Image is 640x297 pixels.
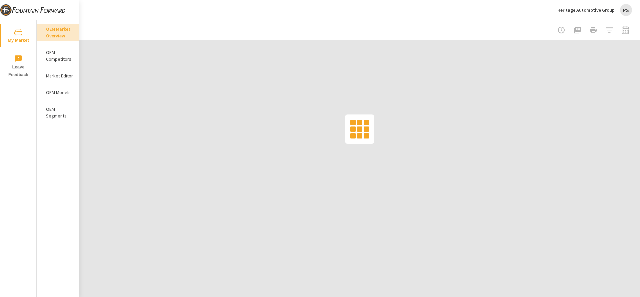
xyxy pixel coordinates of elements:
div: OEM Competitors [37,47,79,64]
div: OEM Segments [37,104,79,121]
div: Market Editor [37,71,79,81]
div: OEM Models [37,87,79,97]
div: OEM Market Overview [37,24,79,41]
p: OEM Competitors [46,49,74,62]
div: PS [620,4,632,16]
span: Leave Feedback [2,55,34,79]
div: nav menu [0,20,36,81]
p: OEM Models [46,89,74,96]
span: My Market [2,28,34,44]
p: Market Editor [46,72,74,79]
p: OEM Market Overview [46,26,74,39]
p: Heritage Automotive Group [557,7,615,13]
p: OEM Segments [46,106,74,119]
